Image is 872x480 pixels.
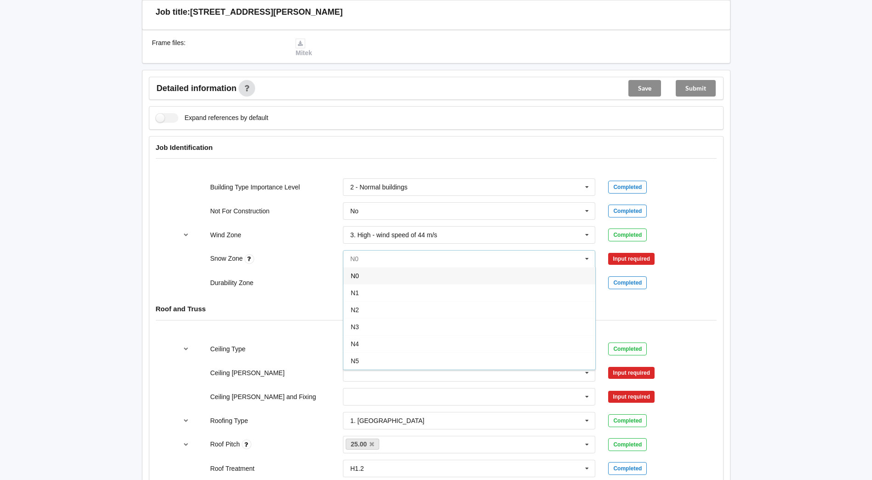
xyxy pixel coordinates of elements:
[156,304,717,313] h4: Roof and Truss
[608,343,647,355] div: Completed
[210,207,269,215] label: Not For Construction
[296,39,312,57] a: Mitek
[608,438,647,451] div: Completed
[177,436,195,453] button: reference-toggle
[608,462,647,475] div: Completed
[351,272,359,280] span: N0
[346,439,380,450] a: 25.00
[157,84,237,92] span: Detailed information
[608,276,647,289] div: Completed
[146,38,290,57] div: Frame files :
[608,253,655,265] div: Input required
[210,345,245,353] label: Ceiling Type
[156,113,268,123] label: Expand references by default
[210,465,255,472] label: Roof Treatment
[351,306,359,314] span: N2
[210,393,316,400] label: Ceiling [PERSON_NAME] and Fixing
[351,289,359,297] span: N1
[608,391,655,403] div: Input required
[210,417,248,424] label: Roofing Type
[351,340,359,348] span: N4
[210,183,300,191] label: Building Type Importance Level
[156,7,190,17] h3: Job title:
[190,7,343,17] h3: [STREET_ADDRESS][PERSON_NAME]
[350,465,364,472] div: H1.2
[351,323,359,331] span: N3
[350,417,424,424] div: 1. [GEOGRAPHIC_DATA]
[608,367,655,379] div: Input required
[350,184,408,190] div: 2 - Normal buildings
[210,255,245,262] label: Snow Zone
[210,231,241,239] label: Wind Zone
[608,414,647,427] div: Completed
[177,341,195,357] button: reference-toggle
[350,208,359,214] div: No
[210,369,285,377] label: Ceiling [PERSON_NAME]
[210,440,241,448] label: Roof Pitch
[210,279,253,286] label: Durability Zone
[608,205,647,217] div: Completed
[608,181,647,194] div: Completed
[156,143,717,152] h4: Job Identification
[351,357,359,365] span: N5
[350,232,437,238] div: 3. High - wind speed of 44 m/s
[177,227,195,243] button: reference-toggle
[177,412,195,429] button: reference-toggle
[608,229,647,241] div: Completed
